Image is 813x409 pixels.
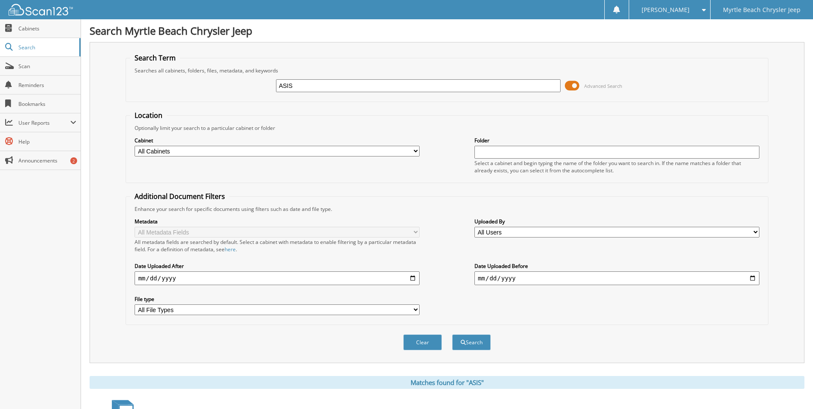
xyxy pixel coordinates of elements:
span: Announcements [18,157,76,164]
span: Bookmarks [18,100,76,108]
span: Help [18,138,76,145]
legend: Search Term [130,53,180,63]
div: Select a cabinet and begin typing the name of the folder you want to search in. If the name match... [474,159,759,174]
span: Advanced Search [584,83,622,89]
div: Enhance your search for specific documents using filters such as date and file type. [130,205,763,213]
span: [PERSON_NAME] [642,7,690,12]
label: Folder [474,137,759,144]
label: Date Uploaded After [135,262,420,270]
img: scan123-logo-white.svg [9,4,73,15]
a: here [225,246,236,253]
span: Search [18,44,75,51]
div: Optionally limit your search to a particular cabinet or folder [130,124,763,132]
button: Search [452,334,491,350]
label: Uploaded By [474,218,759,225]
label: File type [135,295,420,303]
div: Matches found for "ASIS" [90,376,804,389]
input: end [474,271,759,285]
span: User Reports [18,119,70,126]
span: Myrtle Beach Chrysler Jeep [723,7,801,12]
span: Cabinets [18,25,76,32]
div: All metadata fields are searched by default. Select a cabinet with metadata to enable filtering b... [135,238,420,253]
label: Metadata [135,218,420,225]
div: 2 [70,157,77,164]
div: Searches all cabinets, folders, files, metadata, and keywords [130,67,763,74]
legend: Additional Document Filters [130,192,229,201]
input: start [135,271,420,285]
button: Clear [403,334,442,350]
label: Date Uploaded Before [474,262,759,270]
span: Reminders [18,81,76,89]
span: Scan [18,63,76,70]
h1: Search Myrtle Beach Chrysler Jeep [90,24,804,38]
legend: Location [130,111,167,120]
label: Cabinet [135,137,420,144]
